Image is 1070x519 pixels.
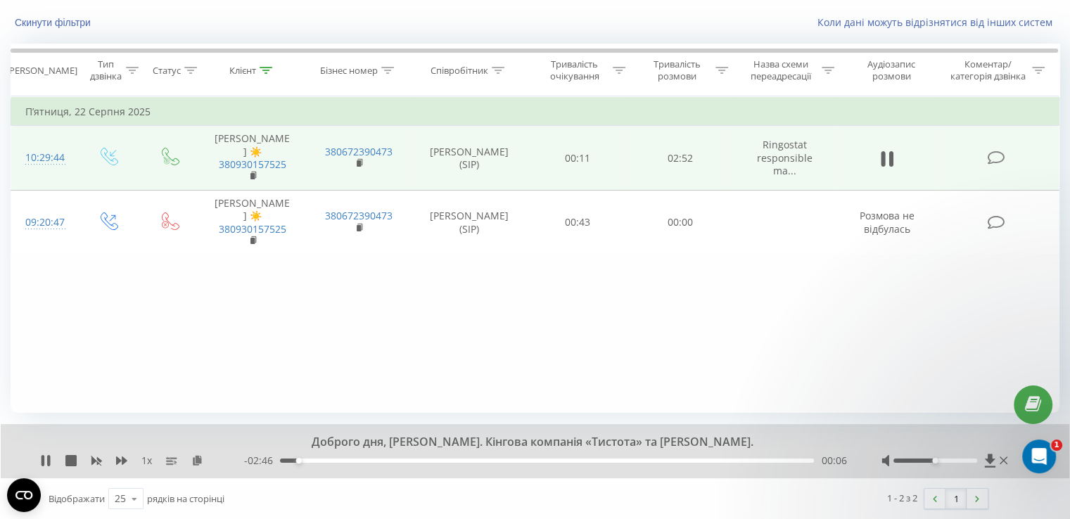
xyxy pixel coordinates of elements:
[744,58,818,82] div: Назва схеми переадресації
[115,492,126,506] div: 25
[219,222,286,236] a: 380930157525
[296,458,302,463] div: Accessibility label
[527,126,629,191] td: 00:11
[860,209,915,235] span: Розмова не відбулась
[7,478,41,512] button: Open CMP widget
[219,158,286,171] a: 380930157525
[49,492,105,505] span: Відображати
[11,16,98,29] button: Скинути фільтри
[642,58,712,82] div: Тривалість розмови
[244,454,280,468] span: - 02:46
[1051,440,1062,451] span: 1
[629,191,731,255] td: 00:00
[229,65,256,77] div: Клієнт
[412,126,527,191] td: [PERSON_NAME] (SIP)
[11,98,1059,126] td: П’ятниця, 22 Серпня 2025
[945,489,967,508] a: 1
[757,138,813,177] span: Ringostat responsible ma...
[431,65,488,77] div: Співробітник
[932,458,938,463] div: Accessibility label
[540,58,610,82] div: Тривалість очікування
[6,65,77,77] div: [PERSON_NAME]
[629,126,731,191] td: 02:52
[851,58,933,82] div: Аудіозапис розмови
[137,435,914,450] div: Доброго дня, [PERSON_NAME]. Кінгова компанія «Тистота» та [PERSON_NAME].
[325,145,393,158] a: 380672390473
[412,191,527,255] td: [PERSON_NAME] (SIP)
[25,144,63,172] div: 10:29:44
[25,209,63,236] div: 09:20:47
[141,454,152,468] span: 1 x
[946,58,1028,82] div: Коментар/категорія дзвінка
[89,58,122,82] div: Тип дзвінка
[199,191,305,255] td: [PERSON_NAME] ☀️
[147,492,224,505] span: рядків на сторінці
[320,65,378,77] div: Бізнес номер
[817,15,1059,29] a: Коли дані можуть відрізнятися вiд інших систем
[527,191,629,255] td: 00:43
[325,209,393,222] a: 380672390473
[887,491,917,505] div: 1 - 2 з 2
[199,126,305,191] td: [PERSON_NAME] ☀️
[821,454,846,468] span: 00:06
[153,65,181,77] div: Статус
[1022,440,1056,473] iframe: Intercom live chat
